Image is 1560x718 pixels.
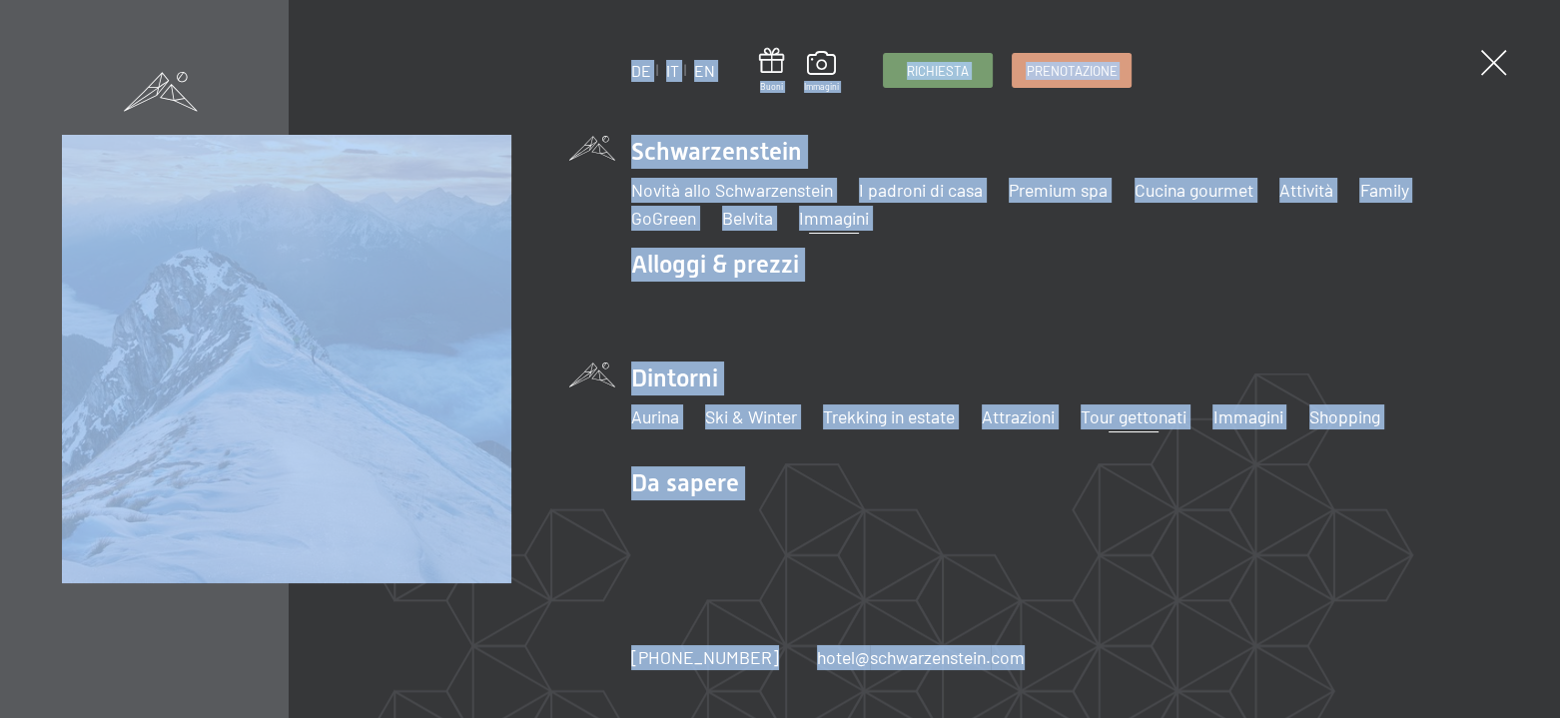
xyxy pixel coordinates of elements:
span: [PHONE_NUMBER] [631,646,779,668]
a: Prenotazione [1013,54,1130,87]
a: Ski & Winter [705,405,797,427]
a: Tour gettonati [1081,405,1186,427]
span: Richiesta [907,62,969,80]
a: [PHONE_NUMBER] [631,645,779,670]
a: Immagini [804,51,839,93]
span: Prenotazione [1026,62,1117,80]
a: hotel@schwarzenstein.com [817,645,1025,670]
a: Attrazioni [982,405,1055,427]
a: EN [694,61,715,80]
a: Belvita [722,207,773,229]
a: Shopping [1309,405,1380,427]
span: Immagini [804,81,839,93]
a: Premium spa [1009,179,1108,201]
a: Immagini [799,207,869,229]
span: Buoni [759,81,785,93]
a: Buoni [759,48,785,93]
a: I padroni di casa [859,179,983,201]
a: Aurina [631,405,679,427]
a: DE [631,61,651,80]
a: IT [666,61,679,80]
a: GoGreen [631,207,696,229]
a: Novità allo Schwarzenstein [631,179,833,201]
a: Immagini [1212,405,1282,427]
a: Richiesta [884,54,992,87]
a: Trekking in estate [823,405,955,427]
a: Family [1359,179,1408,201]
a: Cucina gourmet [1135,179,1253,201]
a: Attività [1279,179,1333,201]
